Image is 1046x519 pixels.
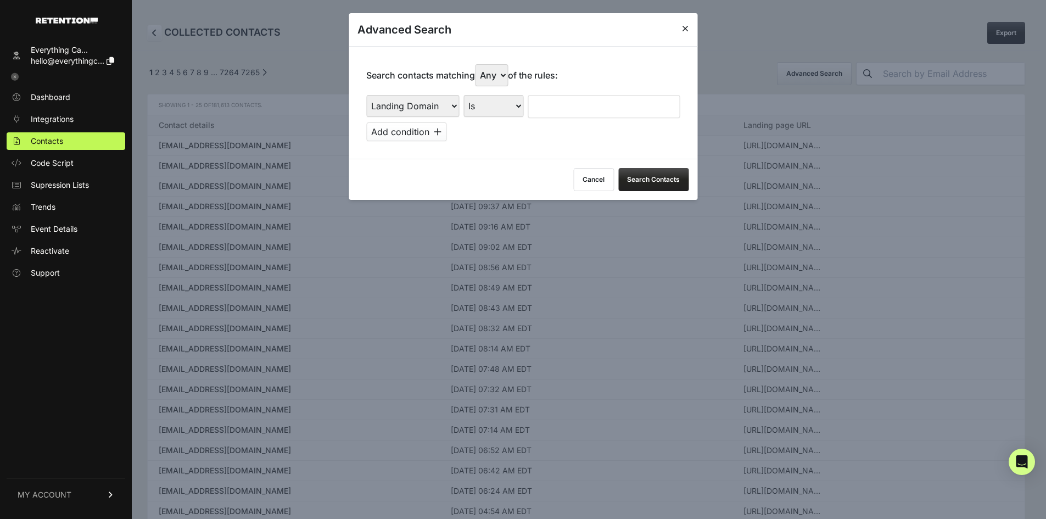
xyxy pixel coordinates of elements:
[31,44,114,55] div: Everything Ca...
[7,154,125,172] a: Code Script
[366,122,446,141] button: Add condition
[7,264,125,282] a: Support
[31,224,77,235] span: Event Details
[7,176,125,194] a: Supression Lists
[31,158,74,169] span: Code Script
[618,168,689,191] button: Search Contacts
[7,88,125,106] a: Dashboard
[573,168,614,191] button: Cancel
[36,18,98,24] img: Retention.com
[1009,449,1035,475] div: Open Intercom Messenger
[366,64,558,86] p: Search contacts matching of the rules:
[31,114,74,125] span: Integrations
[31,56,104,65] span: hello@everythingc...
[31,92,70,103] span: Dashboard
[7,110,125,128] a: Integrations
[31,267,60,278] span: Support
[7,478,125,511] a: MY ACCOUNT
[18,489,71,500] span: MY ACCOUNT
[7,132,125,150] a: Contacts
[31,180,89,191] span: Supression Lists
[31,136,63,147] span: Contacts
[31,245,69,256] span: Reactivate
[357,22,451,37] h3: Advanced Search
[7,41,125,70] a: Everything Ca... hello@everythingc...
[31,202,55,213] span: Trends
[7,242,125,260] a: Reactivate
[7,220,125,238] a: Event Details
[7,198,125,216] a: Trends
